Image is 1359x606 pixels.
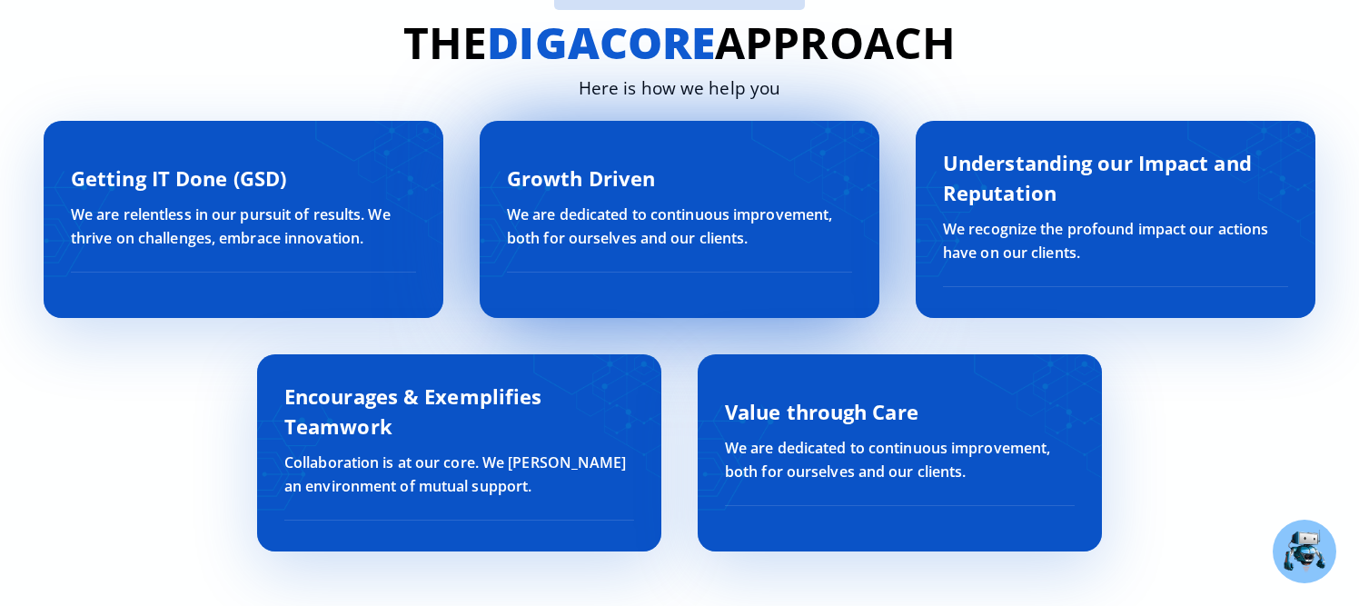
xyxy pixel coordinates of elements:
p: We recognize the profound impact our actions have on our clients. [943,217,1288,264]
span: Getting IT Done (GSD) [71,164,286,192]
span: Value through Care [725,398,918,425]
p: We are relentless in our pursuit of results. We thrive on challenges, embrace innovation. [71,203,416,250]
span: Understanding our Impact and Reputation [943,149,1252,206]
span: Encourages & Exemplifies Teamwork [284,382,541,440]
h2: The Approach [25,10,1334,75]
p: Collaboration is at our core. We [PERSON_NAME] an environment of mutual support. [284,451,634,498]
div: Here is how we help you [25,75,1334,102]
p: We are dedicated to continuous improvement, both for ourselves and our clients. [507,203,852,250]
span: Growth Driven [507,164,655,192]
strong: digacore [487,13,715,72]
p: We are dedicated to continuous improvement, both for ourselves and our clients. [725,436,1075,483]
